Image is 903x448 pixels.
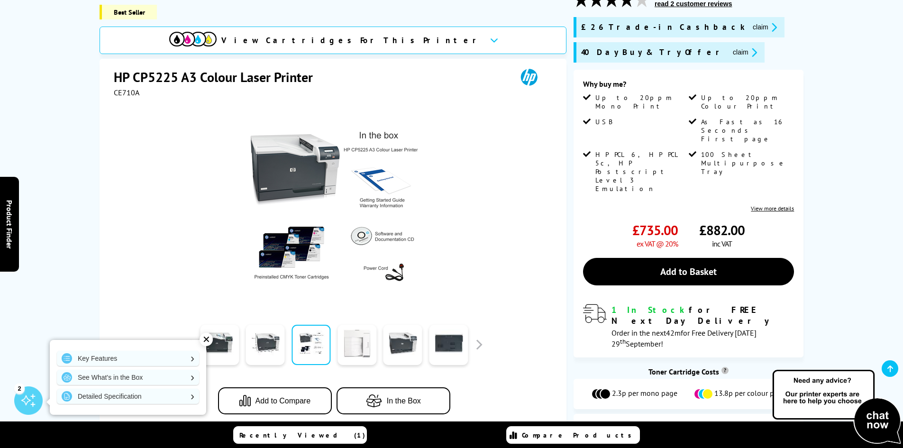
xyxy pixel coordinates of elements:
[611,304,794,326] div: for FREE Next Day Delivery
[666,328,681,338] span: 42m
[701,118,792,143] span: As Fast as 16 Seconds First page
[581,22,745,33] span: £26 Trade-in Cashback
[169,32,217,46] img: View Cartridges
[701,93,792,110] span: Up to 20ppm Colour Print
[57,389,199,404] a: Detailed Specification
[114,68,322,86] h1: HP CP5225 A3 Colour Laser Printer
[583,79,794,93] div: Why buy me?
[699,221,745,239] span: £882.00
[337,387,450,414] button: In the Box
[583,304,794,348] div: modal_delivery
[701,150,792,176] span: 100 Sheet Multipurpose Tray
[100,5,157,19] span: Best Seller
[5,200,14,248] span: Product Finder
[730,47,760,58] button: promo-description
[632,221,678,239] span: £735.00
[57,351,199,366] a: Key Features
[574,367,803,376] div: Toner Cartridge Costs
[595,118,612,126] span: USB
[114,88,139,97] span: CE710A
[637,239,678,248] span: ex VAT @ 20%
[611,304,689,315] span: 1 In Stock
[712,239,732,248] span: inc VAT
[221,35,482,46] span: View Cartridges For This Printer
[581,47,725,58] span: 40 Day Buy & Try Offer
[57,370,199,385] a: See What's in the Box
[522,431,637,439] span: Compare Products
[770,368,903,446] img: Open Live Chat window
[595,150,686,193] span: HP PCL 6, HP PCL 5c, HP Postscript Level 3 Emulation
[620,337,626,346] sup: th
[751,205,794,212] a: View more details
[507,68,551,86] img: HP
[750,22,780,33] button: promo-description
[241,116,427,302] img: HP CP5225 Thumbnail
[14,383,25,393] div: 2
[506,426,640,444] a: Compare Products
[233,426,367,444] a: Recently Viewed (1)
[714,388,786,400] span: 13.8p per colour page
[239,431,365,439] span: Recently Viewed (1)
[721,367,729,374] sup: Cost per page
[583,258,794,285] a: Add to Basket
[595,93,686,110] span: Up to 20ppm Mono Print
[200,333,213,346] div: ✕
[387,397,421,405] span: In the Box
[612,388,677,400] span: 2.3p per mono page
[218,387,332,414] button: Add to Compare
[581,421,796,437] button: View Cartridges
[611,328,757,348] span: Order in the next for Free Delivery [DATE] 29 September!
[255,397,311,405] span: Add to Compare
